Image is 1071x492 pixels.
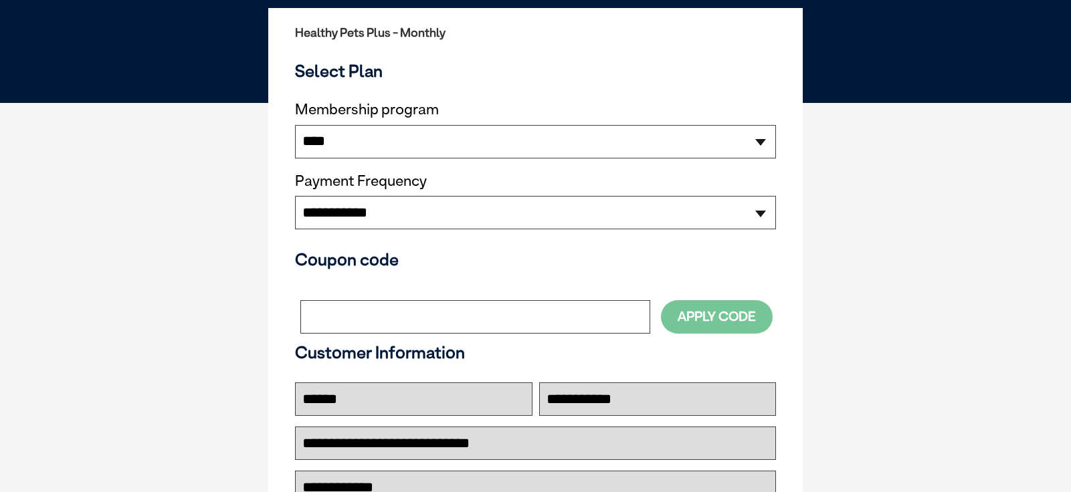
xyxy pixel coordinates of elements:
[661,300,773,333] button: Apply Code
[295,249,776,269] h3: Coupon code
[295,342,776,362] h3: Customer Information
[295,101,776,118] label: Membership program
[295,172,427,190] label: Payment Frequency
[295,61,776,81] h3: Select Plan
[295,26,776,39] h2: Healthy Pets Plus - Monthly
